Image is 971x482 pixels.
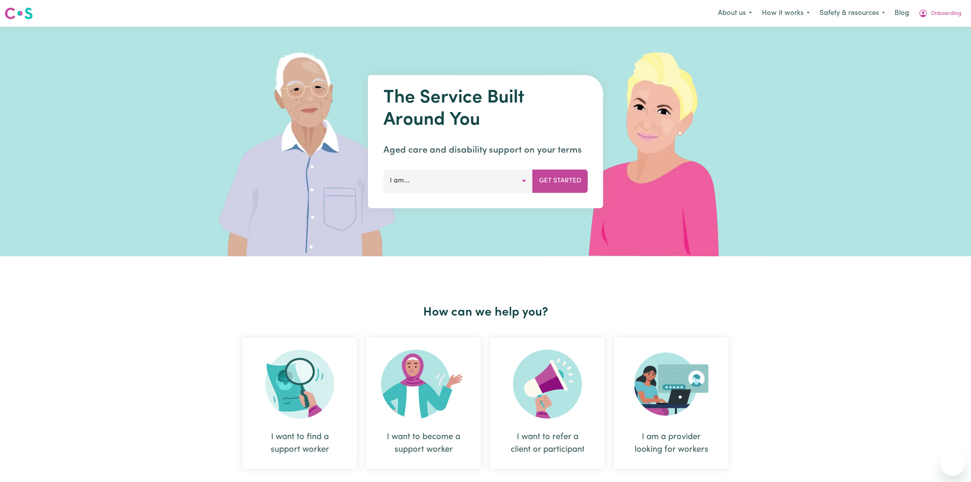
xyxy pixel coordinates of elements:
div: I am a provider looking for workers [614,337,729,469]
button: Get Started [533,169,588,192]
button: I am... [383,169,533,192]
h2: How can we help you? [238,305,733,320]
img: Become Worker [381,350,466,418]
button: Safety & resources [815,5,890,21]
img: Provider [634,350,708,418]
div: I want to find a support worker [261,431,339,456]
div: I am a provider looking for workers [632,431,710,456]
iframe: Button to launch messaging window [940,451,965,476]
div: I want to refer a client or participant [508,431,586,456]
div: I want to refer a client or participant [490,337,605,469]
a: Blog [890,5,914,22]
p: Aged care and disability support on your terms [383,143,588,157]
button: About us [713,5,757,21]
button: My Account [914,5,966,21]
img: Careseekers logo [5,7,33,20]
div: I want to become a support worker [385,431,463,456]
button: How it works [757,5,815,21]
img: Refer [513,350,582,418]
h1: The Service Built Around You [383,87,588,131]
div: I want to become a support worker [366,337,481,469]
img: Search [265,350,334,418]
div: I want to find a support worker [242,337,357,469]
span: Onboarding [931,10,961,18]
a: Careseekers logo [5,5,33,22]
